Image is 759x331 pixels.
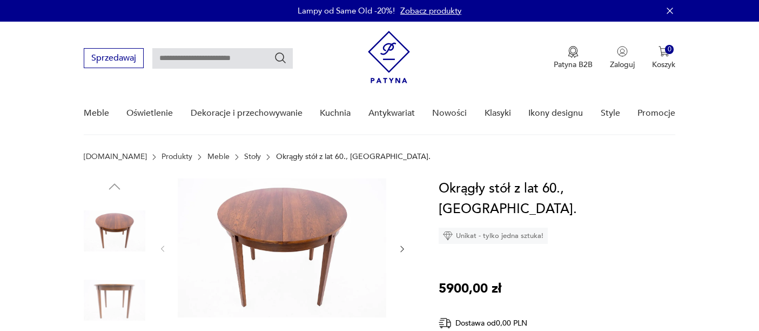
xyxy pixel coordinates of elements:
[207,153,230,161] a: Meble
[368,92,415,134] a: Antykwariat
[554,59,593,70] p: Patyna B2B
[191,92,303,134] a: Dekoracje i przechowywanie
[485,92,511,134] a: Klasyki
[320,92,351,134] a: Kuchnia
[610,59,635,70] p: Zaloguj
[368,31,410,83] img: Patyna - sklep z meblami i dekoracjami vintage
[244,153,261,161] a: Stoły
[162,153,192,161] a: Produkty
[439,316,568,330] div: Dostawa od 0,00 PLN
[601,92,620,134] a: Style
[84,48,144,68] button: Sprzedawaj
[637,92,675,134] a: Promocje
[439,316,452,330] img: Ikona dostawy
[84,153,147,161] a: [DOMAIN_NAME]
[439,178,675,220] h1: Okrągły stół z lat 60., [GEOGRAPHIC_DATA].
[665,45,674,54] div: 0
[439,279,501,299] p: 5900,00 zł
[554,46,593,70] a: Ikona medaluPatyna B2B
[432,92,467,134] a: Nowości
[84,55,144,63] a: Sprzedawaj
[298,5,395,16] p: Lampy od Same Old -20%!
[528,92,583,134] a: Ikony designu
[126,92,173,134] a: Oświetlenie
[276,153,431,161] p: Okrągły stół z lat 60., [GEOGRAPHIC_DATA].
[617,46,628,57] img: Ikonka użytkownika
[652,59,675,70] p: Koszyk
[610,46,635,70] button: Zaloguj
[652,46,675,70] button: 0Koszyk
[568,46,579,58] img: Ikona medalu
[659,46,669,57] img: Ikona koszyka
[84,200,145,262] img: Zdjęcie produktu Okrągły stół z lat 60., Polska.
[274,51,287,64] button: Szukaj
[443,231,453,241] img: Ikona diamentu
[84,269,145,331] img: Zdjęcie produktu Okrągły stół z lat 60., Polska.
[84,92,109,134] a: Meble
[554,46,593,70] button: Patyna B2B
[439,228,548,244] div: Unikat - tylko jedna sztuka!
[178,178,386,317] img: Zdjęcie produktu Okrągły stół z lat 60., Polska.
[400,5,461,16] a: Zobacz produkty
